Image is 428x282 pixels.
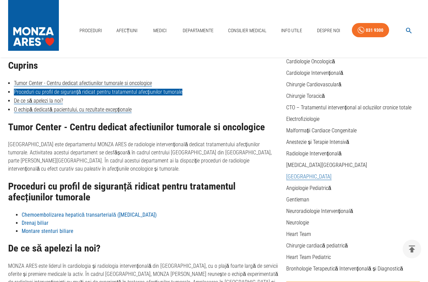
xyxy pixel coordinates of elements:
a: Electrofiziologie [286,116,319,122]
a: Chirurgie cardiacă pediatrică [286,242,348,249]
h2: Proceduri cu profil de siguranță ridicat pentru tratamentul afecțiunilor tumorale [8,181,281,202]
a: Drenaj biliar [22,220,48,226]
a: Angiologie Pediatrică [286,185,331,191]
a: Cardiologie Intervențională [286,70,343,76]
a: Heart Team Pediatric [286,254,331,260]
a: Cardiologie Oncologică [286,58,335,65]
a: 031 9300 [352,23,389,38]
a: De ce să apelezi la noi? [14,97,63,104]
a: Heart Team [286,231,311,237]
a: Medici [149,24,171,38]
a: Bronhologie Terapeutică Intervențională și Diagnostică [286,265,403,272]
a: Departamente [180,24,216,38]
a: [GEOGRAPHIC_DATA] [286,173,332,180]
a: [MEDICAL_DATA][GEOGRAPHIC_DATA] [286,162,367,168]
a: CTO – Tratamentul intervențional al ocluziilor cronice totale [286,104,411,111]
h2: De ce să apelezi la noi? [8,243,281,254]
a: O echipă dedicată pacientului, cu rezultate excepționale [14,106,132,113]
a: Tumor Center - Centru dedicat afectiunilor tumorale si oncologice [14,80,152,87]
a: Consilier Medical [225,24,269,38]
div: 031 9300 [366,26,383,35]
a: Neurologie [286,219,309,226]
a: Neuroradiologie Intervențională [286,208,353,214]
a: Anestezie și Terapie Intensivă [286,139,349,145]
a: Radiologie Intervențională [286,150,341,157]
a: Despre Noi [314,24,343,38]
a: Afecțiuni [114,24,140,38]
a: Chirurgie Cardiovasculară [286,81,341,88]
a: Malformații Cardiace Congenitale [286,127,357,134]
a: Info Utile [278,24,305,38]
a: Proceduri cu profil de siguranță ridicat pentru tratamentul afecțiunilor tumorale [14,89,182,95]
a: Chirurgie Toracică [286,93,325,99]
h2: Tumor Center - Centru dedicat afectiunilor tumorale si oncologice [8,122,281,133]
p: [GEOGRAPHIC_DATA] este departamentul MONZA ARES de radiologie intervențională dedicat tratamentul... [8,140,281,173]
h2: Cuprins [8,60,281,71]
button: delete [403,240,421,258]
a: Gentleman [286,196,309,203]
a: Montare stenturi biliare [22,228,73,234]
a: Proceduri [77,24,105,38]
a: Chemoembolizarea hepatică transarterială ([MEDICAL_DATA]) [22,212,157,218]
